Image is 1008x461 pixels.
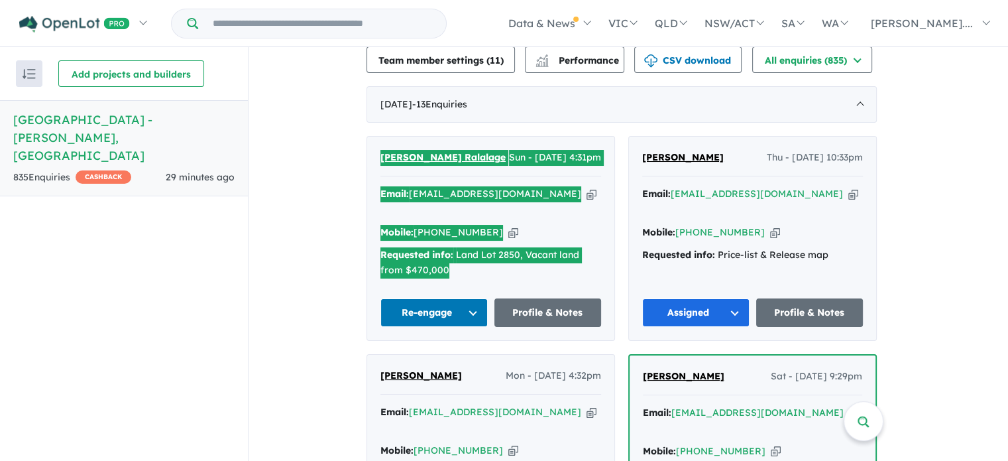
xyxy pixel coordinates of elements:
button: All enquiries (835) [752,46,872,73]
a: [PHONE_NUMBER] [675,226,765,238]
a: [PERSON_NAME] [642,150,724,166]
strong: Email: [380,406,409,418]
div: 835 Enquir ies [13,170,131,186]
strong: Mobile: [380,226,414,238]
span: [PERSON_NAME] [642,151,724,163]
a: [EMAIL_ADDRESS][DOMAIN_NAME] [671,407,844,419]
img: Openlot PRO Logo White [19,16,130,33]
button: Copy [587,405,596,419]
a: [PHONE_NUMBER] [414,226,503,238]
a: [EMAIL_ADDRESS][DOMAIN_NAME] [409,188,581,200]
img: bar-chart.svg [535,58,549,67]
button: Performance [525,46,624,73]
strong: Requested info: [380,249,453,261]
a: Profile & Notes [494,298,602,327]
span: Sat - [DATE] 9:29pm [771,369,862,385]
div: Land Lot 2850, Vacant land from $470,000 [380,247,601,279]
span: CASHBACK [76,170,131,184]
strong: Mobile: [643,445,676,457]
a: [EMAIL_ADDRESS][DOMAIN_NAME] [671,188,843,200]
strong: Mobile: [380,444,414,456]
button: Copy [508,226,518,239]
button: Copy [848,187,858,201]
span: [PERSON_NAME] [380,369,462,381]
img: sort.svg [23,69,36,79]
h5: [GEOGRAPHIC_DATA] - [PERSON_NAME] , [GEOGRAPHIC_DATA] [13,111,235,165]
a: [EMAIL_ADDRESS][DOMAIN_NAME] [409,406,581,418]
span: Performance [537,54,619,66]
span: [PERSON_NAME] [643,370,724,382]
button: Copy [771,444,781,458]
div: Price-list & Release map [642,247,863,263]
span: Sun - [DATE] 4:31pm [509,150,601,166]
button: Re-engage [380,298,488,327]
strong: Mobile: [642,226,675,238]
a: [PERSON_NAME] Ralalage [380,150,506,166]
img: download icon [644,54,657,68]
strong: Requested info: [642,249,715,261]
a: [PHONE_NUMBER] [676,445,765,457]
span: - 13 Enquir ies [412,98,467,110]
button: Copy [587,187,596,201]
a: [PHONE_NUMBER] [414,444,503,456]
button: CSV download [634,46,742,73]
img: line-chart.svg [536,54,548,62]
strong: Email: [380,188,409,200]
span: [PERSON_NAME] Ralalage [380,151,506,163]
span: [PERSON_NAME].... [871,17,973,30]
a: [PERSON_NAME] [380,368,462,384]
div: [DATE] [366,86,877,123]
input: Try estate name, suburb, builder or developer [201,9,443,38]
a: Profile & Notes [756,298,864,327]
button: Add projects and builders [58,60,204,87]
button: Copy [770,226,780,239]
button: Team member settings (11) [366,46,515,73]
span: Thu - [DATE] 10:33pm [767,150,863,166]
span: 11 [490,54,500,66]
button: Copy [508,444,518,458]
strong: Email: [643,407,671,419]
span: Mon - [DATE] 4:32pm [506,368,601,384]
a: [PERSON_NAME] [643,369,724,385]
strong: Email: [642,188,671,200]
button: Assigned [642,298,750,327]
span: 29 minutes ago [166,171,235,183]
